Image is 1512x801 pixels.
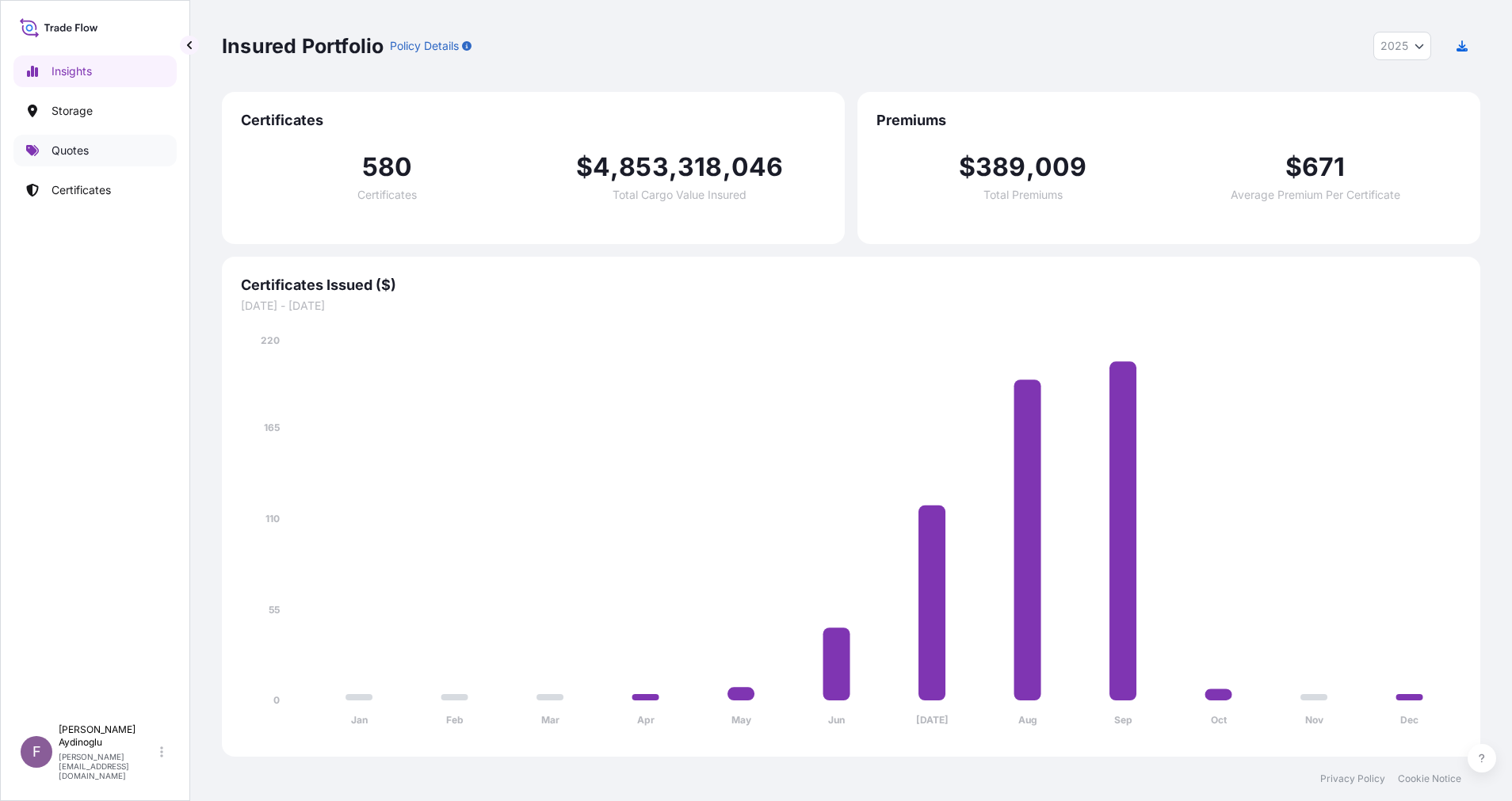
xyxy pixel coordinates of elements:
span: 580 [362,154,413,180]
p: Insights [52,63,92,79]
span: Total Premiums [983,189,1063,200]
a: Quotes [13,135,177,166]
tspan: Jan [351,714,368,726]
span: 389 [976,154,1026,180]
p: [PERSON_NAME] Aydinoglu [59,723,157,749]
tspan: 55 [269,604,280,616]
span: [DATE] - [DATE] [241,298,1461,314]
a: Certificates [13,174,177,206]
tspan: Feb [446,714,464,726]
p: Certificates [52,182,111,198]
span: Certificates [357,189,417,200]
span: 318 [678,154,723,180]
button: Year Selector [1373,32,1431,60]
span: 046 [731,154,784,180]
a: Cookie Notice [1398,772,1461,785]
p: Storage [52,103,93,119]
span: 2025 [1380,38,1408,54]
tspan: Sep [1114,714,1132,726]
span: , [1026,154,1035,180]
tspan: 0 [273,694,280,706]
span: Total Cargo Value Insured [613,189,746,200]
tspan: May [731,714,752,726]
span: $ [959,154,976,180]
tspan: Jun [828,714,845,726]
span: Certificates [241,111,826,130]
span: 853 [619,154,669,180]
p: Insured Portfolio [222,33,384,59]
p: Quotes [52,143,89,158]
tspan: Aug [1018,714,1037,726]
span: Certificates Issued ($) [241,276,1461,295]
p: Policy Details [390,38,459,54]
tspan: Oct [1211,714,1228,726]
tspan: Apr [637,714,655,726]
a: Insights [13,55,177,87]
a: Privacy Policy [1320,772,1385,785]
span: F [32,744,41,760]
span: Premiums [876,111,1461,130]
span: , [669,154,678,180]
p: [PERSON_NAME][EMAIL_ADDRESS][DOMAIN_NAME] [59,752,157,780]
tspan: 220 [261,334,280,346]
tspan: 165 [264,421,280,433]
tspan: 110 [265,513,280,524]
span: , [610,154,619,180]
tspan: [DATE] [916,714,949,726]
tspan: Dec [1400,714,1418,726]
span: , [723,154,731,180]
tspan: Nov [1305,714,1324,726]
span: $ [576,154,593,180]
span: 671 [1302,154,1346,180]
span: $ [1285,154,1302,180]
span: Average Premium Per Certificate [1231,189,1400,200]
a: Storage [13,95,177,127]
tspan: Mar [541,714,559,726]
span: 009 [1035,154,1087,180]
span: 4 [593,154,610,180]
